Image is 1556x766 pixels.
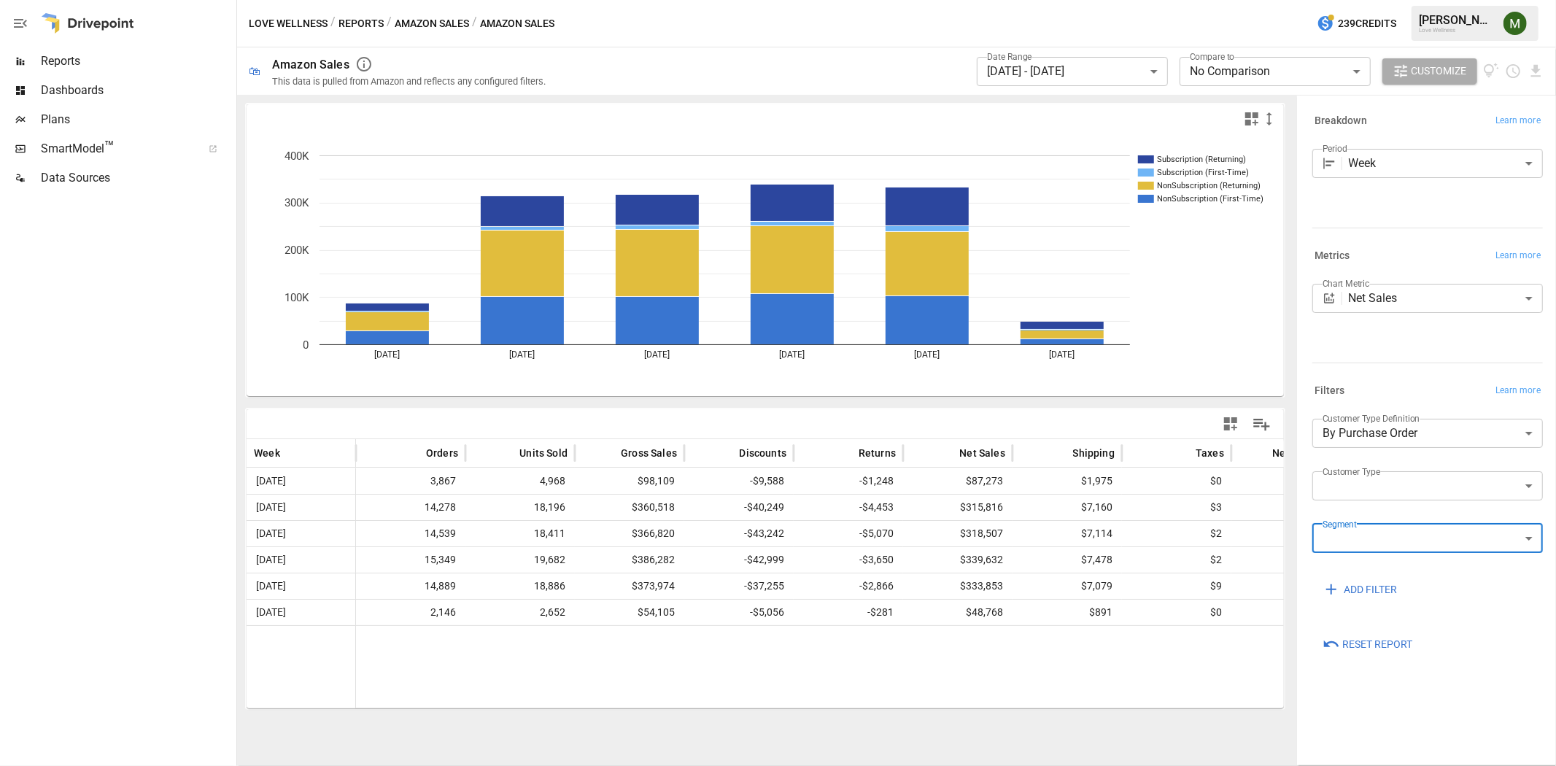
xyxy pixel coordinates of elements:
span: $322,979 [1239,495,1334,520]
span: Orders [426,446,458,460]
div: Net Sales [1349,284,1543,313]
label: Customer Type [1323,465,1381,478]
span: $386,282 [582,547,677,573]
div: No Comparison [1180,57,1371,86]
span: [DATE] [254,468,288,494]
label: Customer Type Definition [1323,412,1420,425]
text: [DATE] [375,349,400,360]
span: $9 [1129,573,1224,599]
span: -$3,650 [801,547,896,573]
button: ADD FILTER [1312,576,1407,603]
span: Net Revenue [1272,446,1334,460]
span: Data Sources [41,169,233,187]
span: Plans [41,111,233,128]
button: Amazon Sales [395,15,469,33]
button: Sort [1250,443,1271,463]
span: 14,539 [363,521,458,546]
text: 0 [303,338,309,352]
span: [DATE] [254,521,288,546]
span: $891 [1020,600,1115,625]
span: -$1,248 [801,468,896,494]
label: Period [1323,142,1347,155]
text: 300K [285,197,309,210]
text: [DATE] [1050,349,1075,360]
span: $340,941 [1239,573,1334,599]
span: [DATE] [254,600,288,625]
text: 400K [285,150,309,163]
label: Compare to [1190,50,1235,63]
span: [DATE] [254,547,288,573]
span: $3 [1129,495,1224,520]
span: $7,478 [1020,547,1115,573]
button: Download report [1528,63,1544,80]
button: Reset Report [1312,632,1423,658]
div: [PERSON_NAME] [1419,13,1495,27]
button: Sort [717,443,738,463]
div: Love Wellness [1419,27,1495,34]
text: NonSubscription (Returning) [1157,181,1261,190]
span: $0 [1129,468,1224,494]
span: SmartModel [41,140,193,158]
span: $7,114 [1020,521,1115,546]
span: Customize [1412,62,1467,80]
h6: Filters [1315,383,1345,399]
div: Amazon Sales [272,58,349,71]
button: Meredith Lacasse [1495,3,1536,44]
text: Subscription (Returning) [1157,155,1246,164]
label: Chart Metric [1323,277,1370,290]
span: $373,974 [582,573,677,599]
span: -$2,866 [801,573,896,599]
span: Units Sold [519,446,568,460]
label: Date Range [987,50,1032,63]
button: Sort [599,443,619,463]
span: $98,109 [582,468,677,494]
text: 200K [285,244,309,257]
span: $7,079 [1020,573,1115,599]
span: [DATE] [254,495,288,520]
span: $366,820 [582,521,677,546]
text: [DATE] [915,349,940,360]
span: 18,411 [473,521,568,546]
span: Returns [859,446,896,460]
div: / [330,15,336,33]
span: $89,249 [1239,468,1334,494]
div: Week [1349,149,1543,178]
button: Schedule report [1505,63,1522,80]
span: $49,659 [1239,600,1334,625]
div: / [387,15,392,33]
span: ™ [104,138,115,156]
span: 18,196 [473,495,568,520]
span: -$5,070 [801,521,896,546]
span: -$9,588 [692,468,786,494]
text: [DATE] [780,349,805,360]
button: 239Credits [1311,10,1402,37]
button: Sort [1174,443,1194,463]
text: 100K [285,291,309,304]
button: Sort [1051,443,1072,463]
span: $54,105 [582,600,677,625]
span: $7,160 [1020,495,1115,520]
span: Dashboards [41,82,233,99]
span: 4,968 [473,468,568,494]
span: -$43,242 [692,521,786,546]
img: Meredith Lacasse [1503,12,1527,35]
span: Learn more [1495,249,1541,263]
div: [DATE] - [DATE] [977,57,1168,86]
div: This data is pulled from Amazon and reflects any configured filters. [272,76,546,87]
span: $2 [1129,521,1224,546]
button: Reports [338,15,384,33]
h6: Metrics [1315,248,1350,264]
span: -$4,453 [801,495,896,520]
span: -$40,249 [692,495,786,520]
span: $1,975 [1020,468,1115,494]
span: 14,278 [363,495,458,520]
div: 🛍 [249,64,260,78]
svg: A chart. [247,134,1285,396]
span: Learn more [1495,114,1541,128]
span: 14,889 [363,573,458,599]
span: ADD FILTER [1344,581,1397,599]
span: Learn more [1495,384,1541,398]
span: Shipping [1073,446,1115,460]
span: 19,682 [473,547,568,573]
